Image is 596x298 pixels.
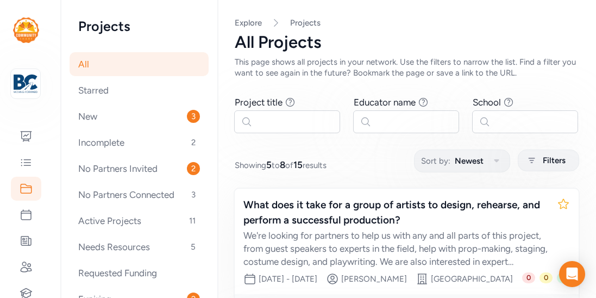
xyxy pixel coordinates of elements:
[70,104,209,128] div: New
[431,274,513,284] div: [GEOGRAPHIC_DATA]
[187,188,200,201] span: 3
[266,159,272,170] span: 5
[70,157,209,181] div: No Partners Invited
[354,96,416,109] div: Educator name
[13,17,39,43] img: logo
[70,78,209,102] div: Starred
[235,17,579,28] nav: Breadcrumb
[235,57,579,78] div: This page shows all projects in your network. Use the filters to narrow the list. Find a filter y...
[14,72,37,96] img: logo
[243,197,548,228] div: What does it take for a group of artists to design, rehearse, and perform a successful production?
[187,110,200,123] span: 3
[522,272,535,283] span: 0
[455,154,484,167] span: Newest
[280,159,285,170] span: 8
[559,261,585,287] div: Open Intercom Messenger
[414,150,510,172] button: Sort by:Newest
[70,52,209,76] div: All
[70,131,209,154] div: Incomplete
[290,17,321,28] a: Projects
[341,274,407,284] div: [PERSON_NAME]
[70,261,209,285] div: Requested Funding
[473,96,501,109] div: School
[235,96,283,109] div: Project title
[78,17,200,35] h2: Projects
[243,229,548,268] div: We're looking for partners to help us with any and all parts of this project, from guest speakers...
[235,158,327,171] span: Showing to of results
[70,183,209,207] div: No Partners Connected
[293,159,303,170] span: 15
[421,154,450,167] span: Sort by:
[543,154,566,167] span: Filters
[187,162,200,175] span: 2
[235,33,579,52] div: All Projects
[186,240,200,253] span: 5
[259,274,317,284] div: [DATE] - [DATE]
[187,136,200,149] span: 2
[557,272,570,283] span: 0
[70,209,209,233] div: Active Projects
[539,272,553,283] span: 0
[235,18,262,28] a: Explore
[70,235,209,259] div: Needs Resources
[185,214,200,227] span: 11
